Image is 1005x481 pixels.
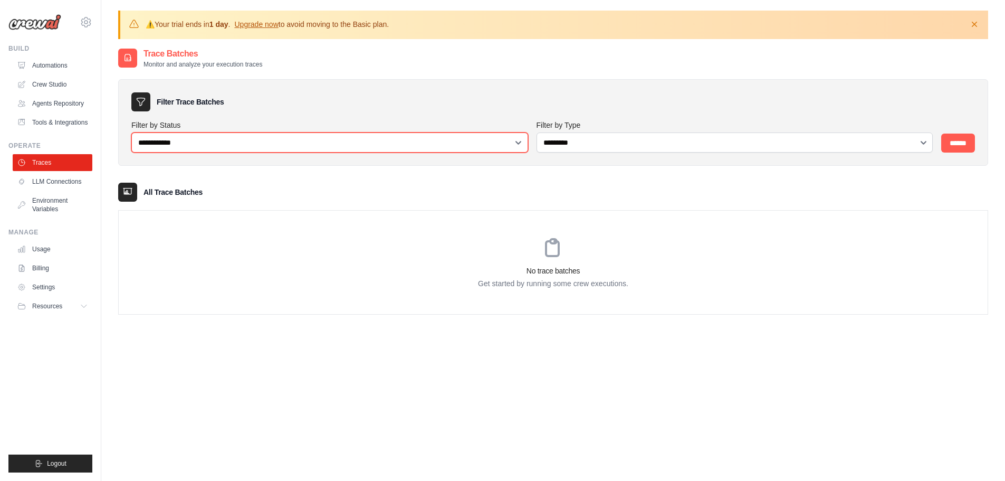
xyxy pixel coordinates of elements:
p: Get started by running some crew executions. [119,278,988,289]
p: Monitor and analyze your execution traces [143,60,262,69]
a: Agents Repository [13,95,92,112]
a: Usage [13,241,92,258]
strong: ⚠️ [146,20,155,29]
span: Logout [47,459,66,468]
a: LLM Connections [13,173,92,190]
div: Manage [8,228,92,237]
div: Operate [8,142,92,150]
img: Logo [8,14,61,30]
a: Tools & Integrations [13,114,92,131]
label: Filter by Status [131,120,528,130]
h3: All Trace Batches [143,187,203,197]
button: Logout [8,455,92,473]
button: Resources [13,298,92,315]
a: Crew Studio [13,76,92,93]
div: Build [8,44,92,53]
strong: 1 day [209,20,228,29]
h2: Trace Batches [143,48,262,60]
label: Filter by Type [537,120,933,130]
a: Upgrade now [234,20,278,29]
h3: Filter Trace Batches [157,97,224,107]
span: Resources [32,302,62,310]
a: Billing [13,260,92,277]
p: Your trial ends in . to avoid moving to the Basic plan. [146,19,389,30]
a: Settings [13,279,92,296]
a: Traces [13,154,92,171]
a: Automations [13,57,92,74]
a: Environment Variables [13,192,92,218]
h3: No trace batches [119,266,988,276]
